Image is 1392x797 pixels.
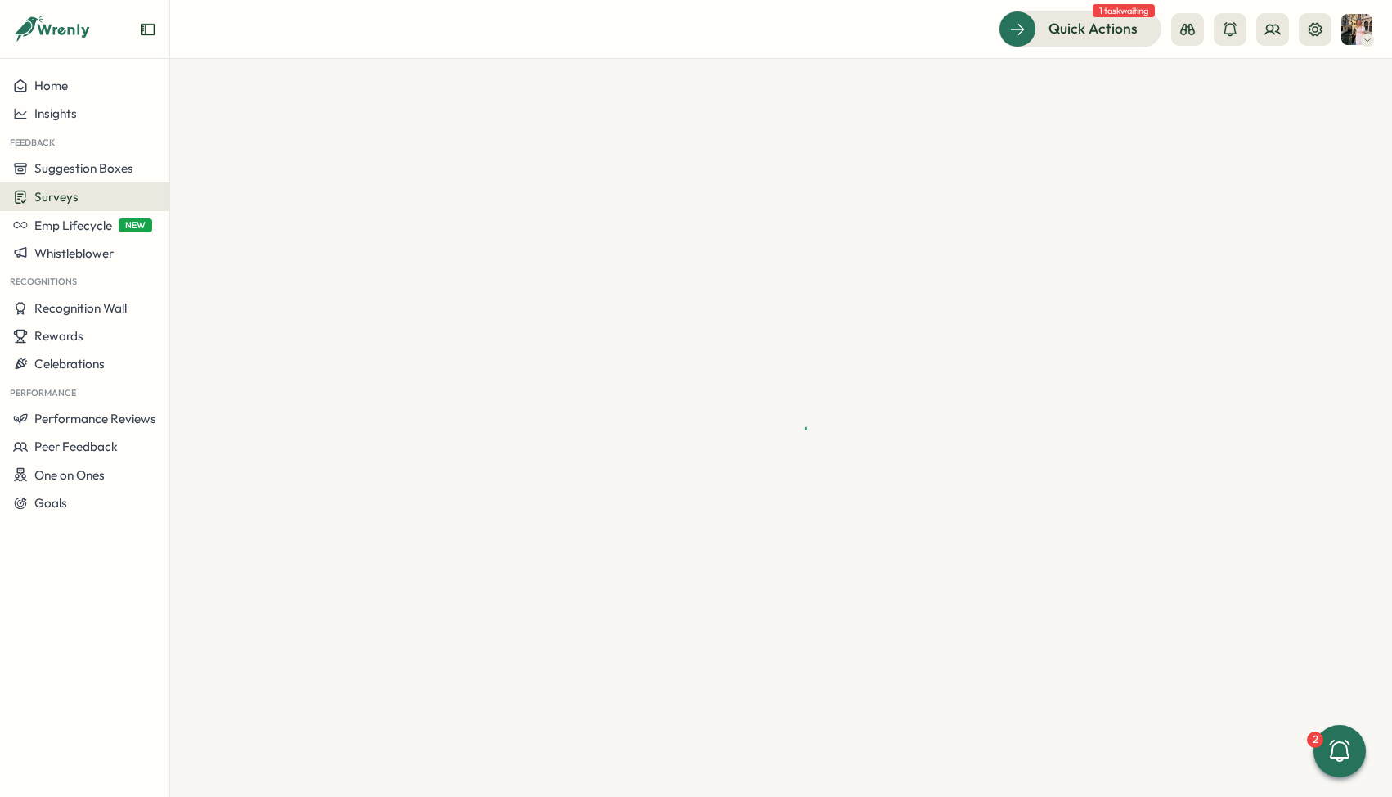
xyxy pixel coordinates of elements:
span: Rewards [34,328,83,344]
span: NEW [119,218,152,232]
span: Goals [34,495,67,511]
button: 2 [1313,725,1366,777]
span: Recognition Wall [34,300,127,316]
span: Suggestion Boxes [34,160,133,176]
span: Surveys [34,189,79,205]
span: Quick Actions [1048,18,1138,39]
button: Quick Actions [999,11,1161,47]
span: Emp Lifecycle [34,218,112,233]
span: Insights [34,106,77,121]
span: Peer Feedback [34,439,118,454]
span: Celebrations [34,356,105,371]
span: One on Ones [34,467,105,483]
button: Expand sidebar [140,21,156,38]
div: 2 [1307,732,1323,748]
img: Hannah Saunders [1341,14,1372,45]
span: Home [34,78,68,93]
span: Performance Reviews [34,411,156,426]
span: Whistleblower [34,245,114,261]
span: 1 task waiting [1093,4,1155,17]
